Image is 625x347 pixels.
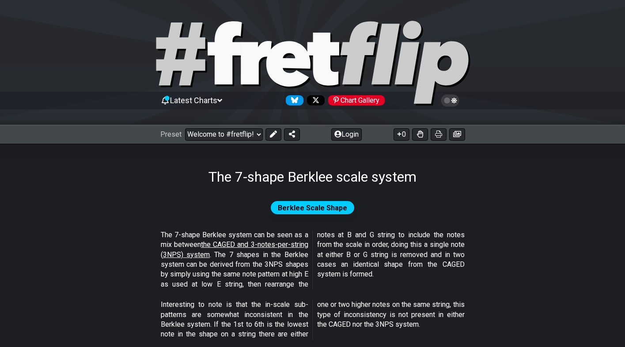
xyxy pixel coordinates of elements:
button: Toggle Dexterity for all fretkits [412,128,428,141]
p: The 7-shape Berklee system can be seen as a mix between . The 7 shapes in the Berklee system can ... [161,230,465,289]
span: Berklee Scale Shape [278,201,347,214]
span: Toggle light / dark theme [445,97,455,104]
span: Latest Charts [170,96,217,105]
button: 0 [394,128,409,141]
select: Preset [185,128,263,141]
a: #fretflip at Pinterest [325,95,385,105]
span: the CAGED and 3-notes-per-string (3NPS) system [161,240,308,258]
button: Edit Preset [265,128,281,141]
div: Chart Gallery [328,95,385,105]
button: Print [431,128,447,141]
a: Follow #fretflip at Bluesky [282,95,303,105]
button: Share Preset [284,128,300,141]
span: Preset [160,130,182,138]
a: Follow #fretflip at X [303,95,325,105]
p: Interesting to note is that the in-scale sub-patterns are somewhat inconsistent in the Berklee sy... [161,300,465,340]
button: Create image [449,128,465,141]
button: Login [331,128,362,141]
h1: The 7-shape Berklee scale system [208,168,417,185]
